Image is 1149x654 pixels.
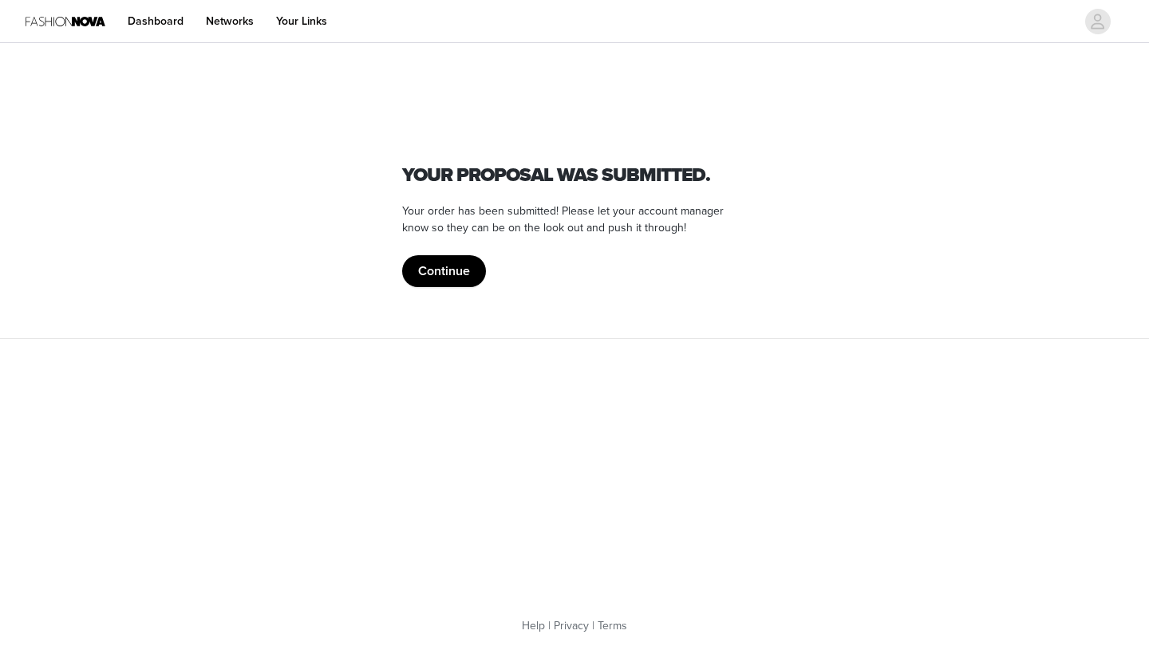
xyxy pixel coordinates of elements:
[592,619,594,632] span: |
[598,619,627,632] a: Terms
[267,3,337,39] a: Your Links
[402,161,747,190] h1: Your proposal was submitted.
[196,3,263,39] a: Networks
[402,255,486,287] button: Continue
[522,619,545,632] a: Help
[26,3,105,39] img: Fashion Nova Logo
[402,203,747,236] p: Your order has been submitted! Please let your account manager know so they can be on the look ou...
[1090,9,1105,34] div: avatar
[118,3,193,39] a: Dashboard
[548,619,551,632] span: |
[554,619,589,632] a: Privacy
